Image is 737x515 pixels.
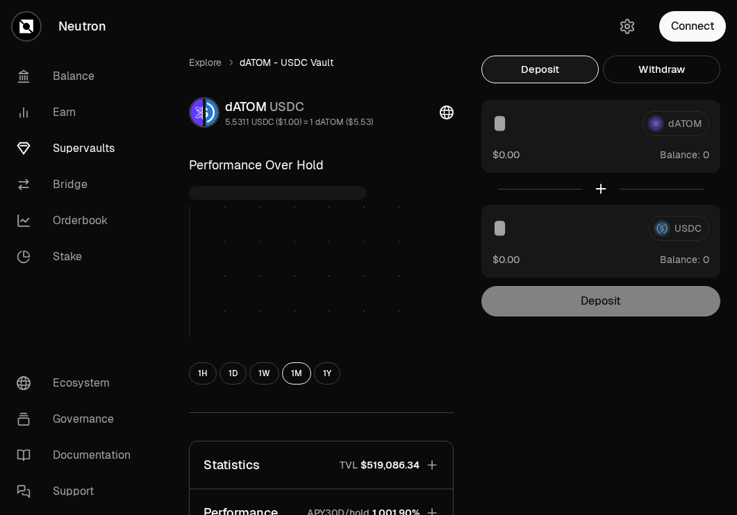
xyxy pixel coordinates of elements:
a: Orderbook [6,203,150,239]
button: 1M [282,362,311,385]
span: Balance: [660,148,700,162]
button: $0.00 [492,147,520,162]
button: 1Y [314,362,340,385]
a: Stake [6,239,150,275]
p: TVL [340,458,358,472]
a: Governance [6,401,150,437]
img: USDC Logo [206,99,218,126]
p: Statistics [204,455,260,475]
span: USDC [270,99,304,115]
a: Balance [6,58,150,94]
a: Supervaults [6,130,150,167]
a: Documentation [6,437,150,473]
button: 1W [249,362,279,385]
img: dATOM Logo [190,99,203,126]
a: Earn [6,94,150,130]
button: Connect [659,11,726,42]
button: Withdraw [603,56,720,83]
div: 5.5311 USDC ($1.00) = 1 dATOM ($5.53) [225,117,373,128]
nav: breadcrumb [189,56,454,69]
a: Support [6,473,150,509]
span: Balance: [660,253,700,267]
span: dATOM - USDC Vault [240,56,333,69]
span: $519,086.34 [361,458,420,472]
h3: Performance Over Hold [189,155,454,175]
button: 1D [220,362,247,385]
a: Bridge [6,167,150,203]
button: $0.00 [492,252,520,267]
a: Explore [189,56,222,69]
button: 1H [189,362,217,385]
a: Ecosystem [6,365,150,401]
button: Deposit [481,56,599,83]
button: StatisticsTVL$519,086.34 [190,441,453,489]
div: dATOM [225,97,373,117]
